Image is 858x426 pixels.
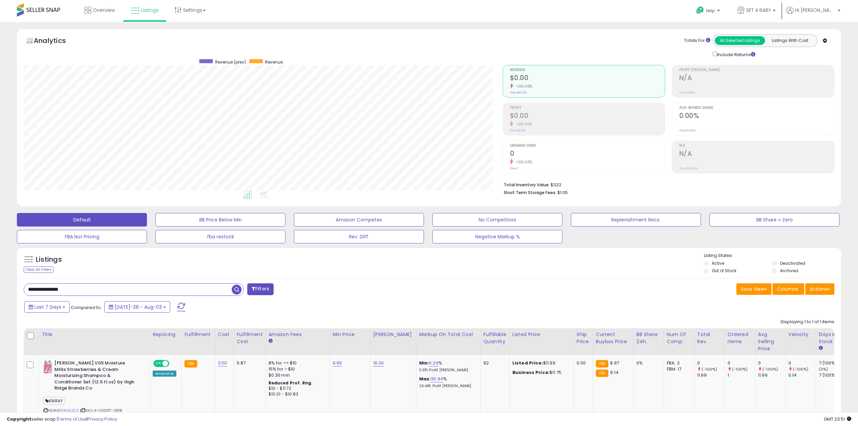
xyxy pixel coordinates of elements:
[269,392,325,397] div: $10.01 - $10.83
[758,360,785,366] div: 0
[153,331,179,338] div: Repricing
[610,369,619,376] span: 9.14
[819,331,843,345] div: Days In Stock
[679,106,834,110] span: Avg. Buybox Share
[80,408,123,413] span: | SKU: K-VO01117-01118
[679,150,834,159] h2: N/A
[702,366,717,372] small: (-100%)
[42,331,147,338] div: Title
[512,370,569,376] div: $11.75
[71,304,102,311] span: Compared to:
[679,144,834,148] span: ROI
[709,213,839,227] button: BB Share = Zero
[333,331,368,338] div: Min Price
[269,338,273,344] small: Amazon Fees.
[513,122,532,127] small: -100.00%
[24,266,54,273] div: Clear All Filters
[247,283,274,295] button: Filters
[504,182,550,188] b: Total Inventory Value:
[510,144,665,148] span: Ordered Items
[419,376,431,382] b: Max:
[155,230,285,243] button: fba restock
[691,1,727,22] a: Help
[512,369,550,376] b: Business Price:
[780,260,805,266] label: Deactivated
[43,360,53,374] img: 41EAX33JfAL._SL40_.jpg
[419,384,475,388] p: 26.44% Profit [PERSON_NAME]
[679,128,696,133] small: Prev: 0.00%
[510,91,527,95] small: Prev: $11.99
[93,7,115,14] span: Overview
[746,7,771,14] span: SET 4 BABY
[510,128,525,133] small: Prev: $0.82
[512,360,543,366] b: Listed Price:
[483,360,504,366] div: 92
[34,304,61,310] span: Last 7 Days
[788,360,816,366] div: 0
[679,91,695,95] small: Prev: 6.84%
[419,360,475,373] div: %
[697,360,725,366] div: 0
[373,331,413,338] div: [PERSON_NAME]
[184,331,212,338] div: Fulfillment
[610,360,619,366] span: 8.97
[577,360,588,366] div: 0.00
[510,106,665,110] span: Profit
[510,112,665,121] h2: $0.00
[728,331,752,345] div: Ordered Items
[512,331,571,338] div: Listed Price
[557,189,568,196] span: $1.05
[153,371,176,377] div: Amazon AI
[483,331,507,345] div: Fulfillable Quantity
[431,376,443,382] a: 35.94
[504,190,556,195] b: Short Term Storage Fees:
[758,331,783,352] div: Avg Selling Price
[762,366,778,372] small: (-100%)
[215,59,246,65] span: Revenue (prev)
[712,268,736,274] label: Out of Stock
[780,268,798,274] label: Archived
[679,166,697,170] small: Prev: 23.43%
[793,366,808,372] small: (-100%)
[416,328,480,355] th: The percentage added to the cost of goods (COGS) that forms the calculator for Min & Max prices.
[294,230,424,243] button: Rev. Diff.
[510,150,665,159] h2: 0
[571,213,701,227] button: Replenishment Recs.
[57,408,79,413] a: B018IVE2CE
[17,230,147,243] button: FBA Not Pricing
[43,397,65,405] span: KINRAY
[596,331,631,345] div: Current Buybox Price
[510,166,519,170] small: Prev: 1
[36,255,62,264] h5: Listings
[777,286,798,292] span: Columns
[577,331,590,345] div: Ship Price
[706,8,715,14] span: Help
[805,283,834,295] button: Actions
[697,331,722,345] div: Total Rev.
[512,360,569,366] div: $11.99
[667,366,689,372] div: FBM: 17
[732,366,748,372] small: (-100%)
[712,260,724,266] label: Active
[765,36,815,45] button: Listings With Cost
[596,370,608,377] small: FBA
[824,416,851,422] span: 2025-08-11 23:51 GMT
[636,360,659,366] div: 0%
[269,360,325,366] div: 8% for <= $10
[758,372,785,378] div: 11.99
[819,360,846,366] div: 7 (100%)
[269,386,325,392] div: $10 - $11.72
[269,380,313,386] b: Reduced Prof. Rng.
[269,331,327,338] div: Amazon Fees
[218,331,231,338] div: Cost
[155,213,285,227] button: BB Price Below Min
[58,416,86,422] a: Terms of Use
[154,361,162,366] span: ON
[728,372,755,378] div: 1
[504,180,830,188] li: $322
[141,7,159,14] span: Listings
[237,360,260,366] div: 5.87
[237,331,263,345] div: Fulfillment Cost
[819,345,823,351] small: Days In Stock.
[788,331,813,338] div: Velocity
